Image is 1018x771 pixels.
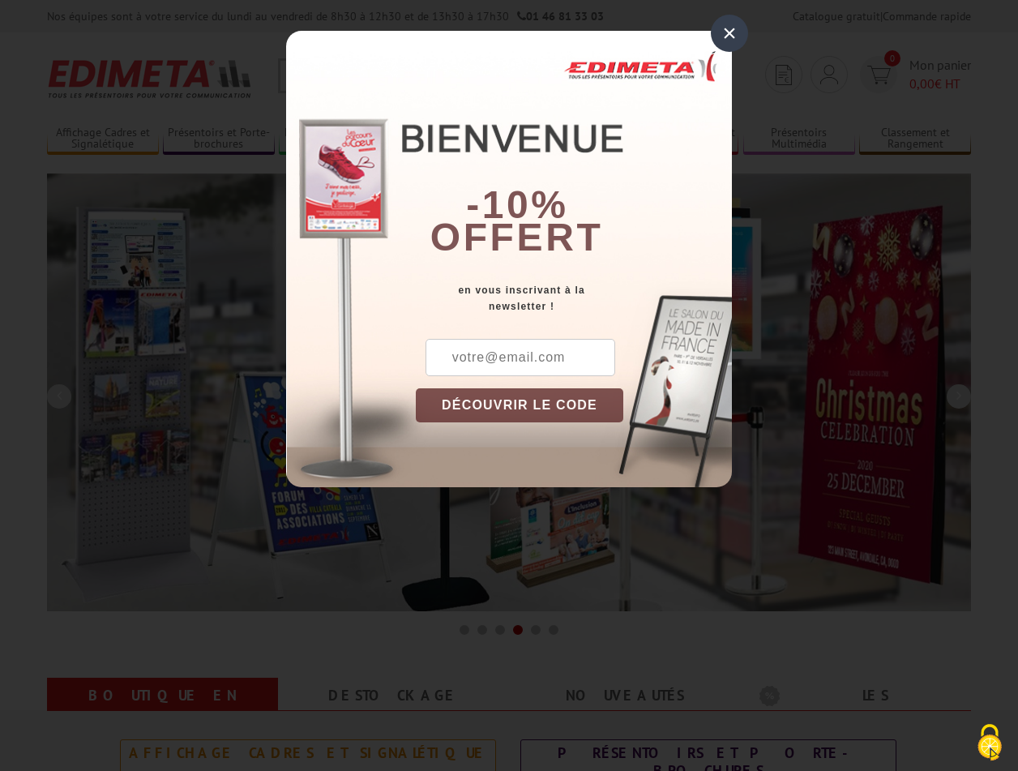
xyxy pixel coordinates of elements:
[416,282,732,315] div: en vous inscrivant à la newsletter !
[969,722,1010,763] img: Cookies (fenêtre modale)
[426,339,615,376] input: votre@email.com
[961,716,1018,771] button: Cookies (fenêtre modale)
[416,388,623,422] button: DÉCOUVRIR LE CODE
[466,183,568,226] b: -10%
[711,15,748,52] div: ×
[430,216,604,259] font: offert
